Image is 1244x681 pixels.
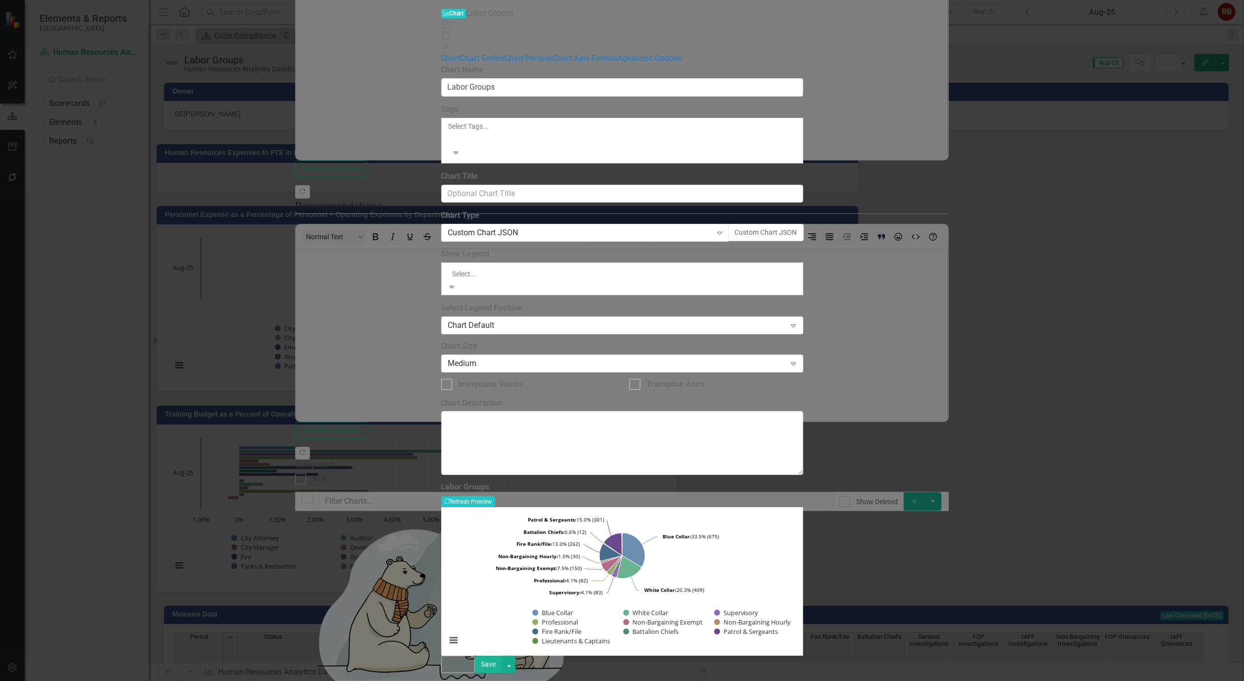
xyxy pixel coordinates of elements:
[447,633,461,647] button: View chart menu, Chart
[441,53,461,63] a: Chart
[461,53,505,63] a: Chart Series
[517,540,580,547] text: 13.0% (262)
[441,303,803,314] label: Select Legend Position
[623,618,704,627] button: Show Non-Bargaining Exempt
[644,586,704,593] text: 20.3% (409)
[532,637,610,645] button: Show Lieutenants & Captains
[441,507,803,656] div: Chart. Highcharts interactive chart.
[714,609,759,617] button: Show Supervisory
[534,577,566,584] tspan: Professional:
[523,528,565,535] tspan: Battalion Chiefs:
[441,210,803,221] label: Chart Type
[496,565,557,572] tspan: Non-Bargaining Exempt:
[458,379,523,390] div: Interpolate Values
[663,533,691,540] tspan: Blue Collar:
[724,608,758,617] text: Supervisory
[528,516,604,523] text: 15.0% (301)
[599,544,622,561] path: Fire Rank/File, 262.
[612,556,622,577] path: Supervisory, 83.
[449,121,796,131] div: Select Tags...
[553,53,618,63] a: Chart Axis Format
[441,64,803,76] label: Chart Name
[441,341,803,352] label: Chart Size
[441,185,803,203] input: Optional Chart Title
[441,496,495,507] button: Refresh Preview
[632,608,669,617] text: White Collar
[448,227,712,239] div: Custom Chart JSON
[505,53,553,63] a: Chart Periods
[724,627,778,636] text: Patrol & Sergeants
[441,507,803,656] svg: Interactive chart
[448,358,786,369] div: Medium
[466,8,514,18] span: Labor Groups
[617,556,641,578] path: White Collar, 409.
[618,53,682,63] a: Advanced Options
[498,553,558,560] tspan: Non-Bargaining Hourly:
[646,379,704,390] div: Transpose Axes
[528,516,576,523] tspan: Patrol & Sergeants:
[623,609,669,617] button: Show White Collar
[448,320,786,331] div: Chart Default
[532,618,578,627] button: Show Professional
[523,528,586,535] text: 0.6% (12)
[498,553,580,560] text: 1.5% (30)
[622,533,645,567] path: Blue Collar, 675.
[441,171,803,182] label: Chart Title
[441,398,803,409] label: Chart Description
[663,533,719,540] text: 33.5% (675)
[632,627,678,636] text: Battalion Chiefs
[607,556,622,575] path: Professional, 82.
[714,628,778,636] button: Show Patrol & Sergeants
[724,618,791,627] text: Non-Bargaining Hourly
[542,618,578,627] text: Professional
[604,533,622,556] path: Patrol & Sergeants, 301.
[622,533,622,556] path: Lieutenants & Captains, 8.
[714,618,792,627] button: Show Non-Bargaining Hourly
[441,9,466,18] span: Chart
[496,565,582,572] text: 7.5% (150)
[542,636,610,645] text: Lieutenants & Captains
[549,589,581,596] tspan: Supervisory:
[441,104,803,115] label: Tags
[644,586,676,593] tspan: White Collar:
[542,627,581,636] text: Fire Rank/File
[549,589,603,596] text: 4.1% (83)
[441,482,803,491] h3: Labor Groups
[475,656,503,673] button: Save
[600,556,622,563] path: Non-Bargaining Hourly, 30.
[441,249,803,260] label: Show Legend
[632,618,703,627] text: Non-Bargaining Exempt
[517,540,552,547] tspan: Fire Rank/File:
[623,628,679,636] button: Show Battalion Chiefs
[728,224,804,241] button: Custom Chart JSON
[532,628,582,636] button: Show Fire Rank/File
[441,656,475,673] button: Cancel
[534,577,588,584] text: 4.1% (82)
[542,608,573,617] text: Blue Collar
[532,609,574,617] button: Show Blue Collar
[601,556,622,572] path: Non-Bargaining Exempt, 150.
